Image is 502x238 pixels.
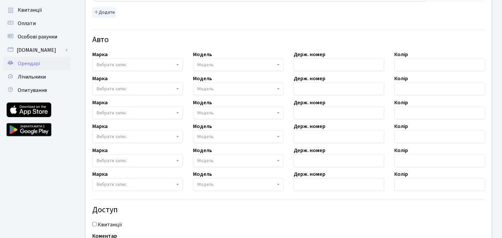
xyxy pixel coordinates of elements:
span: Вибрати запис [97,86,127,92]
label: Марка [92,170,108,178]
span: Вибрати запис [97,157,127,164]
span: Квитанції [18,6,42,14]
label: Колір [394,75,408,83]
label: Колір [394,99,408,107]
h4: Авто [92,35,485,45]
a: Особові рахунки [3,30,70,43]
label: Держ. номер [294,170,325,178]
label: Марка [92,146,108,154]
label: Модель [193,170,212,178]
span: Модель [197,157,214,164]
span: Орендарі [18,60,40,67]
label: Колір [394,50,408,58]
span: Модель [197,86,214,92]
label: Марка [92,50,108,58]
span: Модель [197,181,214,188]
span: Опитування [18,87,47,94]
a: Лічильники [3,70,70,84]
label: Держ. номер [294,50,325,58]
a: Орендарі [3,57,70,70]
span: Оплати [18,20,36,27]
label: Держ. номер [294,75,325,83]
span: Модель [197,133,214,140]
a: Оплати [3,17,70,30]
label: Держ. номер [294,122,325,130]
a: Опитування [3,84,70,97]
span: Вибрати запис [97,110,127,116]
label: Модель [193,99,212,107]
label: Колір [394,122,408,130]
span: Модель [197,62,214,68]
h4: Доступ [92,205,485,215]
span: Вибрати запис [97,133,127,140]
label: Модель [193,75,212,83]
label: Модель [193,122,212,130]
a: Квитанції [3,3,70,17]
span: Модель [197,110,214,116]
label: Держ. номер [294,99,325,107]
span: Лічильники [18,73,46,81]
span: Вибрати запис [97,181,127,188]
button: Додати [92,7,116,18]
label: Модель [193,50,212,58]
label: Марка [92,122,108,130]
span: Вибрати запис [97,62,127,68]
label: Квитанції [98,221,122,229]
span: Особові рахунки [18,33,57,40]
label: Колір [394,146,408,154]
label: Марка [92,99,108,107]
label: Держ. номер [294,146,325,154]
label: Модель [193,146,212,154]
a: [DOMAIN_NAME] [3,43,70,57]
label: Колір [394,170,408,178]
label: Марка [92,75,108,83]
